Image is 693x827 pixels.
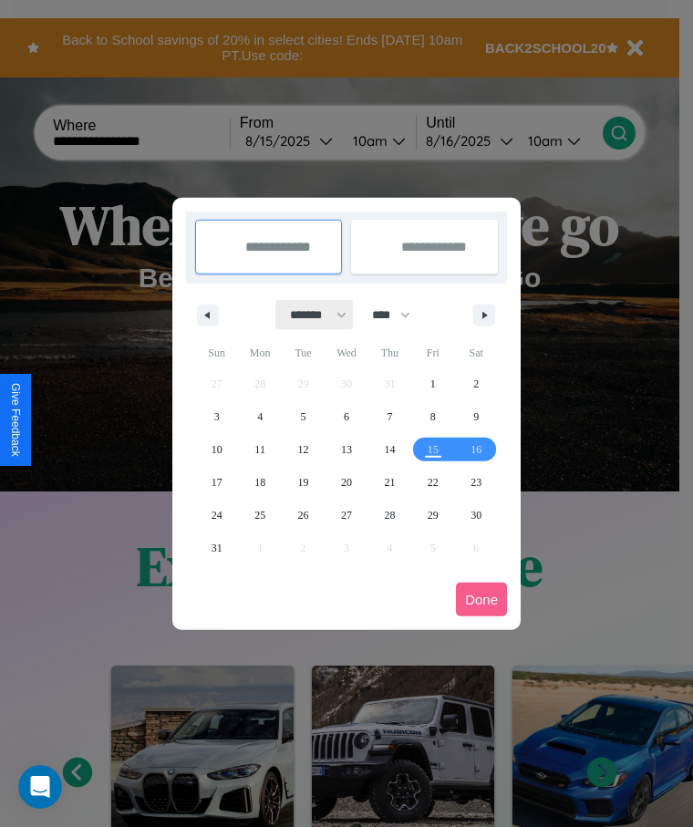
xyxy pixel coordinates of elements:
button: 18 [238,466,281,499]
button: 15 [411,433,454,466]
button: 29 [411,499,454,532]
span: 7 [387,400,392,433]
span: 17 [212,466,222,499]
div: Give Feedback [9,383,22,457]
button: 16 [455,433,498,466]
span: 8 [430,400,436,433]
button: 14 [368,433,411,466]
span: 30 [471,499,481,532]
button: 31 [195,532,238,564]
button: 19 [282,466,325,499]
span: 22 [428,466,439,499]
span: 24 [212,499,222,532]
button: 27 [325,499,367,532]
button: 10 [195,433,238,466]
button: 20 [325,466,367,499]
span: Tue [282,338,325,367]
span: 10 [212,433,222,466]
button: 28 [368,499,411,532]
button: 17 [195,466,238,499]
span: 29 [428,499,439,532]
span: 19 [298,466,309,499]
button: 23 [455,466,498,499]
button: 5 [282,400,325,433]
span: 28 [384,499,395,532]
span: Wed [325,338,367,367]
button: 2 [455,367,498,400]
button: 9 [455,400,498,433]
span: Fri [411,338,454,367]
span: 31 [212,532,222,564]
button: Done [456,583,507,616]
span: 11 [254,433,265,466]
span: 14 [384,433,395,466]
span: 4 [257,400,263,433]
span: 26 [298,499,309,532]
span: 5 [301,400,306,433]
span: 20 [341,466,352,499]
span: 6 [344,400,349,433]
button: 26 [282,499,325,532]
span: 16 [471,433,481,466]
span: 15 [428,433,439,466]
button: 13 [325,433,367,466]
button: 4 [238,400,281,433]
button: 6 [325,400,367,433]
span: Mon [238,338,281,367]
button: 11 [238,433,281,466]
span: 9 [473,400,479,433]
span: 1 [430,367,436,400]
iframe: Intercom live chat [18,765,62,809]
button: 22 [411,466,454,499]
span: Thu [368,338,411,367]
span: 18 [254,466,265,499]
span: 21 [384,466,395,499]
span: 13 [341,433,352,466]
span: Sat [455,338,498,367]
span: 27 [341,499,352,532]
button: 8 [411,400,454,433]
button: 30 [455,499,498,532]
button: 3 [195,400,238,433]
span: 23 [471,466,481,499]
span: 25 [254,499,265,532]
button: 1 [411,367,454,400]
span: 2 [473,367,479,400]
button: 25 [238,499,281,532]
button: 7 [368,400,411,433]
span: 12 [298,433,309,466]
button: 21 [368,466,411,499]
span: Sun [195,338,238,367]
button: 24 [195,499,238,532]
button: 12 [282,433,325,466]
span: 3 [214,400,220,433]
